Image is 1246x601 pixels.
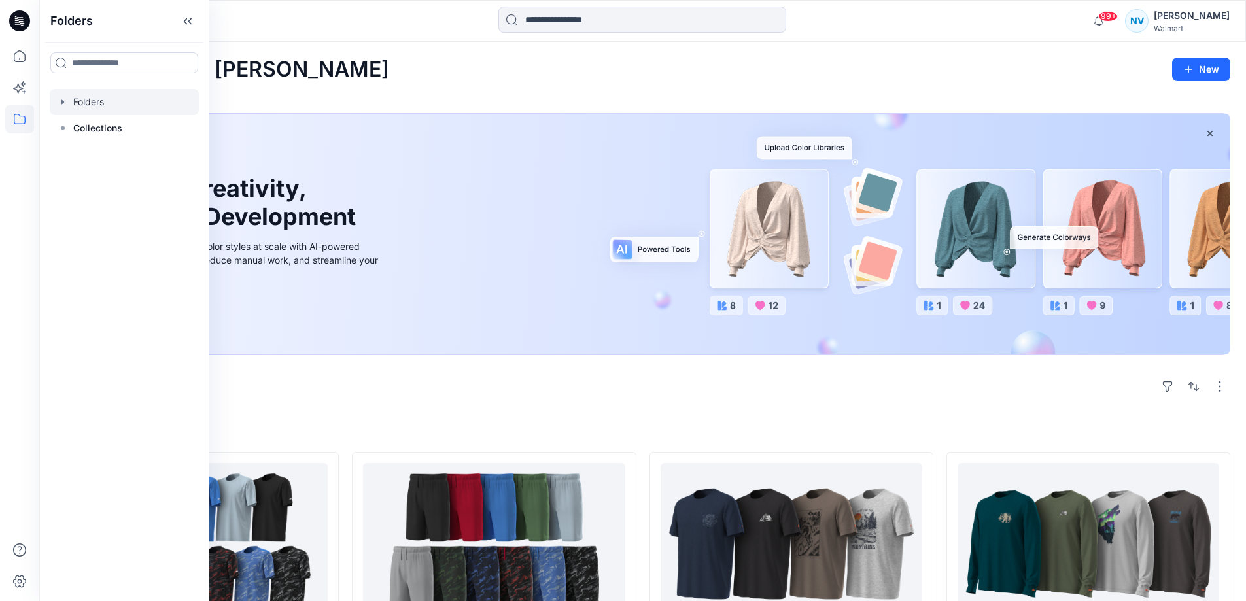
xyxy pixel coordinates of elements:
[1154,24,1230,33] div: Walmart
[73,120,122,136] p: Collections
[55,423,1230,439] h4: Styles
[55,58,389,82] h2: Welcome back, [PERSON_NAME]
[1172,58,1230,81] button: New
[1154,8,1230,24] div: [PERSON_NAME]
[1125,9,1149,33] div: NV
[87,239,381,281] div: Explore ideas faster and recolor styles at scale with AI-powered tools that boost creativity, red...
[1098,11,1118,22] span: 99+
[87,296,381,322] a: Discover more
[87,175,362,231] h1: Unleash Creativity, Speed Up Development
